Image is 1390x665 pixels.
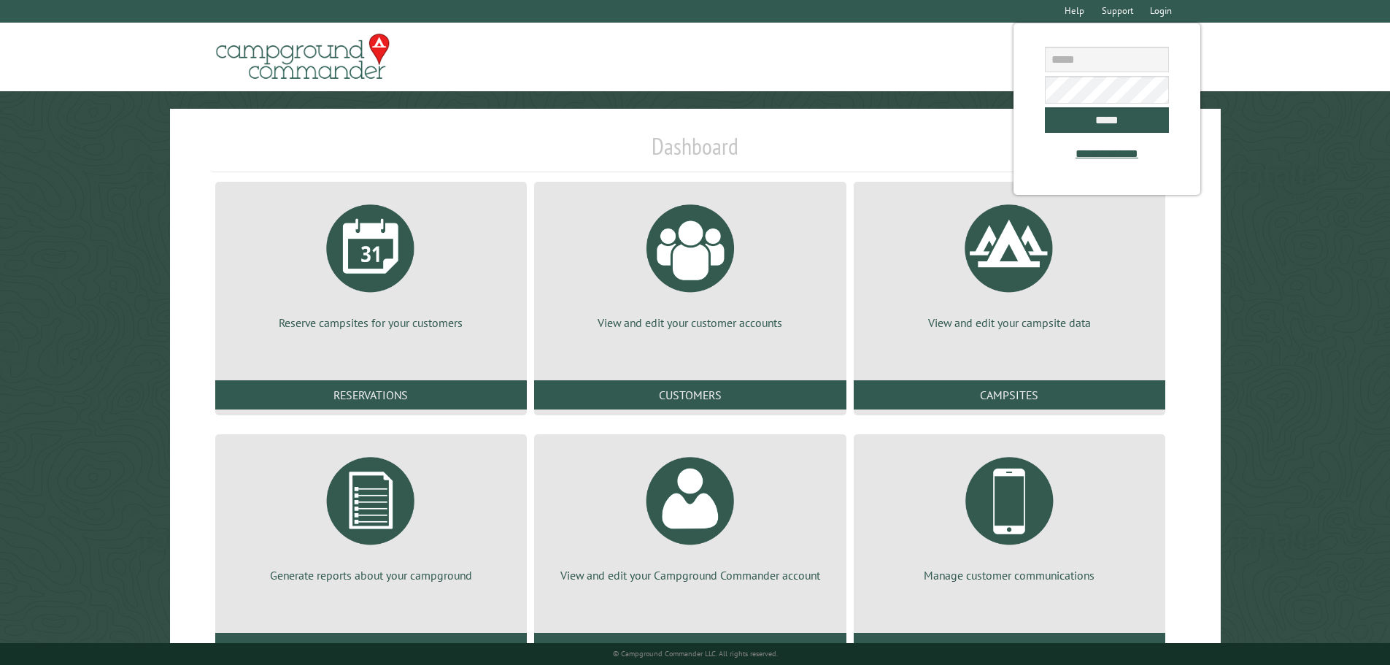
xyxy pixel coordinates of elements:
[871,193,1148,331] a: View and edit your campsite data
[233,446,509,583] a: Generate reports about your campground
[552,193,828,331] a: View and edit your customer accounts
[854,380,1165,410] a: Campsites
[552,315,828,331] p: View and edit your customer accounts
[613,649,778,658] small: © Campground Commander LLC. All rights reserved.
[854,633,1165,662] a: Communications
[233,315,509,331] p: Reserve campsites for your customers
[215,633,527,662] a: Reports
[215,380,527,410] a: Reservations
[871,567,1148,583] p: Manage customer communications
[212,132,1179,172] h1: Dashboard
[534,633,846,662] a: Account
[534,380,846,410] a: Customers
[552,446,828,583] a: View and edit your Campground Commander account
[212,28,394,85] img: Campground Commander
[233,567,509,583] p: Generate reports about your campground
[552,567,828,583] p: View and edit your Campground Commander account
[871,315,1148,331] p: View and edit your campsite data
[871,446,1148,583] a: Manage customer communications
[233,193,509,331] a: Reserve campsites for your customers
